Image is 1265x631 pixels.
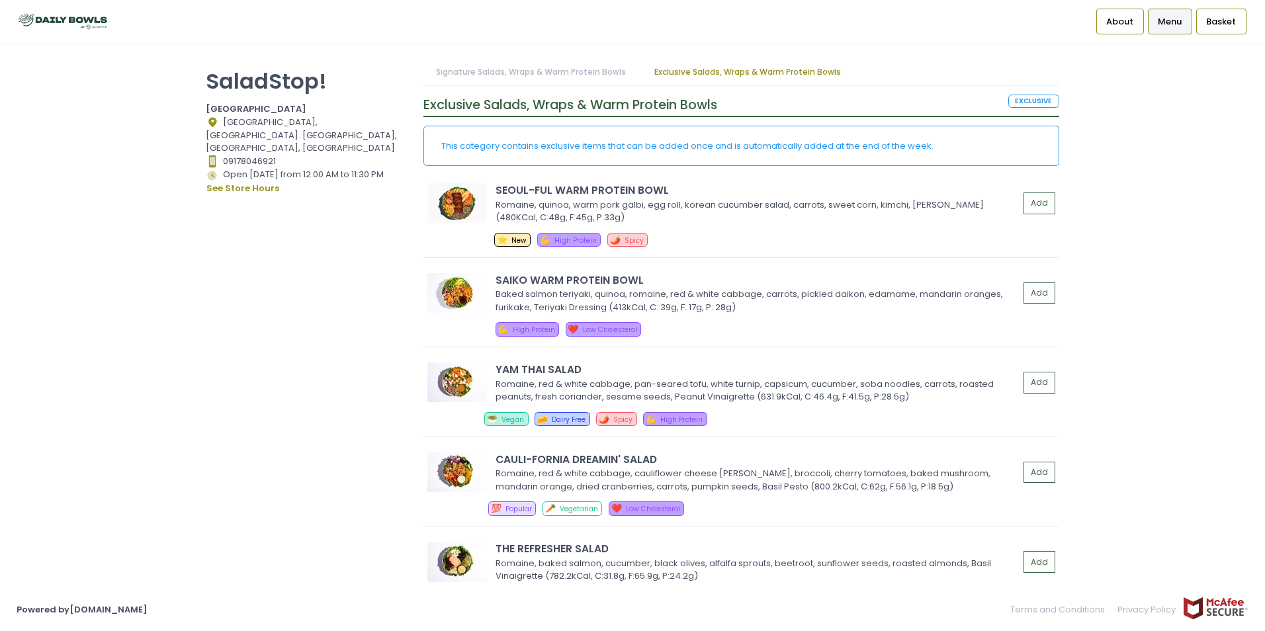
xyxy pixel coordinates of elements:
div: CAULI-FORNIA DREAMIN' SALAD [496,452,1019,467]
a: Signature Salads, Wraps & Warm Protein Bowls [423,60,639,85]
span: About [1106,15,1133,28]
span: 🥗 [487,413,498,425]
button: Add [1024,372,1055,394]
div: SAIKO WARM PROTEIN BOWL [496,273,1019,288]
span: High Protein [660,415,703,425]
img: YAM THAI SALAD [427,362,487,402]
img: SEOUL-FUL WARM PROTEIN BOWL [427,183,487,223]
span: 🌶️ [599,413,609,425]
span: New [511,235,527,245]
span: 💯 [491,502,502,515]
span: 🌶️ [610,233,621,246]
span: 💪 [540,233,550,246]
span: Popular [505,504,532,514]
a: Powered by[DOMAIN_NAME] [17,603,148,616]
span: High Protein [554,235,597,245]
span: Low Cholesterol [626,504,680,514]
span: exclusive [1008,95,1060,108]
button: Add [1024,192,1055,214]
span: 💪 [498,323,508,335]
p: SaladStop! [206,68,407,94]
button: see store hours [206,181,280,196]
div: [GEOGRAPHIC_DATA], [GEOGRAPHIC_DATA]. [GEOGRAPHIC_DATA], [GEOGRAPHIC_DATA], [GEOGRAPHIC_DATA] [206,116,407,155]
span: Low Cholesterol [583,325,637,335]
div: SEOUL-FUL WARM PROTEIN BOWL [496,183,1019,198]
img: mcafee-secure [1182,597,1248,620]
span: 💪 [646,413,656,425]
span: ❤️ [568,323,578,335]
button: Add [1024,551,1055,573]
span: Spicy [613,415,632,425]
span: Dairy Free [552,415,586,425]
div: 09178046921 [206,155,407,168]
img: SAIKO WARM PROTEIN BOWL [427,273,487,313]
span: Basket [1206,15,1236,28]
div: Romaine, red & white cabbage, cauliflower cheese [PERSON_NAME], broccoli, cherry tomatoes, baked ... [496,467,1015,493]
a: Menu [1148,9,1192,34]
img: logo [17,10,109,33]
a: Exclusive Salads, Wraps & Warm Protein Bowls [641,60,853,85]
img: CAULI-FORNIA DREAMIN' SALAD [427,452,487,492]
div: This category contains exclusive items that can be added once and is automatically added at the e... [441,140,1041,153]
span: 🧀 [537,413,548,425]
div: Romaine, quinoa, warm pork galbi, egg roll, korean cucumber salad, carrots, sweet corn, kimchi, [... [496,198,1015,224]
div: Open [DATE] from 12:00 AM to 11:30 PM [206,168,407,196]
span: ⭐ [497,233,507,246]
div: YAM THAI SALAD [496,362,1019,377]
div: Romaine, baked salmon, cucumber, black olives, alfalfa sprouts, beetroot, sunflower seeds, roaste... [496,557,1015,583]
span: Menu [1158,15,1182,28]
span: High Protein [513,325,555,335]
b: [GEOGRAPHIC_DATA] [206,103,306,115]
button: Add [1024,462,1055,484]
span: ❤️ [611,502,622,515]
span: Vegetarian [560,504,598,514]
a: About [1096,9,1144,34]
span: Vegan [502,415,524,425]
a: Privacy Policy [1112,597,1183,622]
span: Spicy [625,235,644,245]
div: Baked salmon teriyaki, quinoa, romaine, red & white cabbage, carrots, pickled daikon, edamame, ma... [496,288,1015,314]
span: 🥕 [545,502,556,515]
a: Terms and Conditions [1010,597,1112,622]
button: Add [1024,282,1055,304]
img: THE REFRESHER SALAD [427,542,487,582]
div: THE REFRESHER SALAD [496,541,1019,556]
div: Romaine, red & white cabbage, pan-seared tofu, white turnip, capsicum, cucumber, soba noodles, ca... [496,378,1015,403]
span: Exclusive Salads, Wraps & Warm Protein Bowls [423,96,717,114]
